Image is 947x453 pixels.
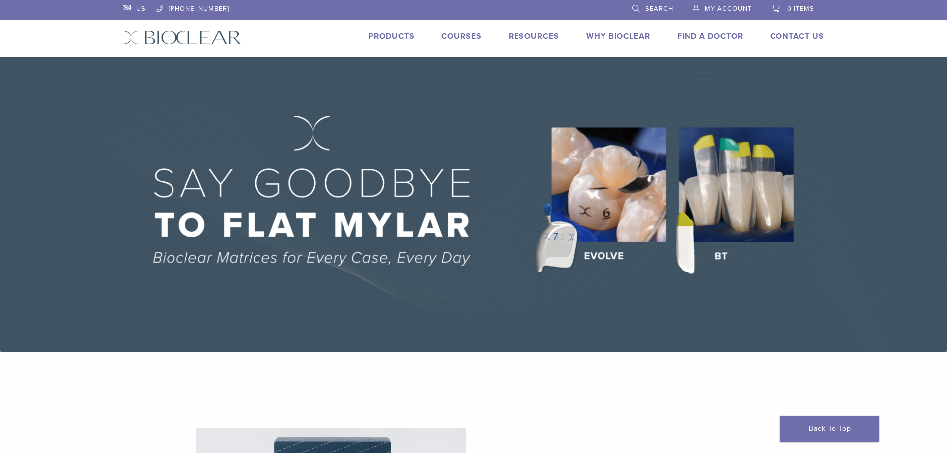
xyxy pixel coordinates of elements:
[509,31,559,41] a: Resources
[441,31,482,41] a: Courses
[123,30,241,45] img: Bioclear
[787,5,814,13] span: 0 items
[677,31,743,41] a: Find A Doctor
[780,416,879,442] a: Back To Top
[586,31,650,41] a: Why Bioclear
[770,31,824,41] a: Contact Us
[705,5,752,13] span: My Account
[368,31,415,41] a: Products
[645,5,673,13] span: Search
